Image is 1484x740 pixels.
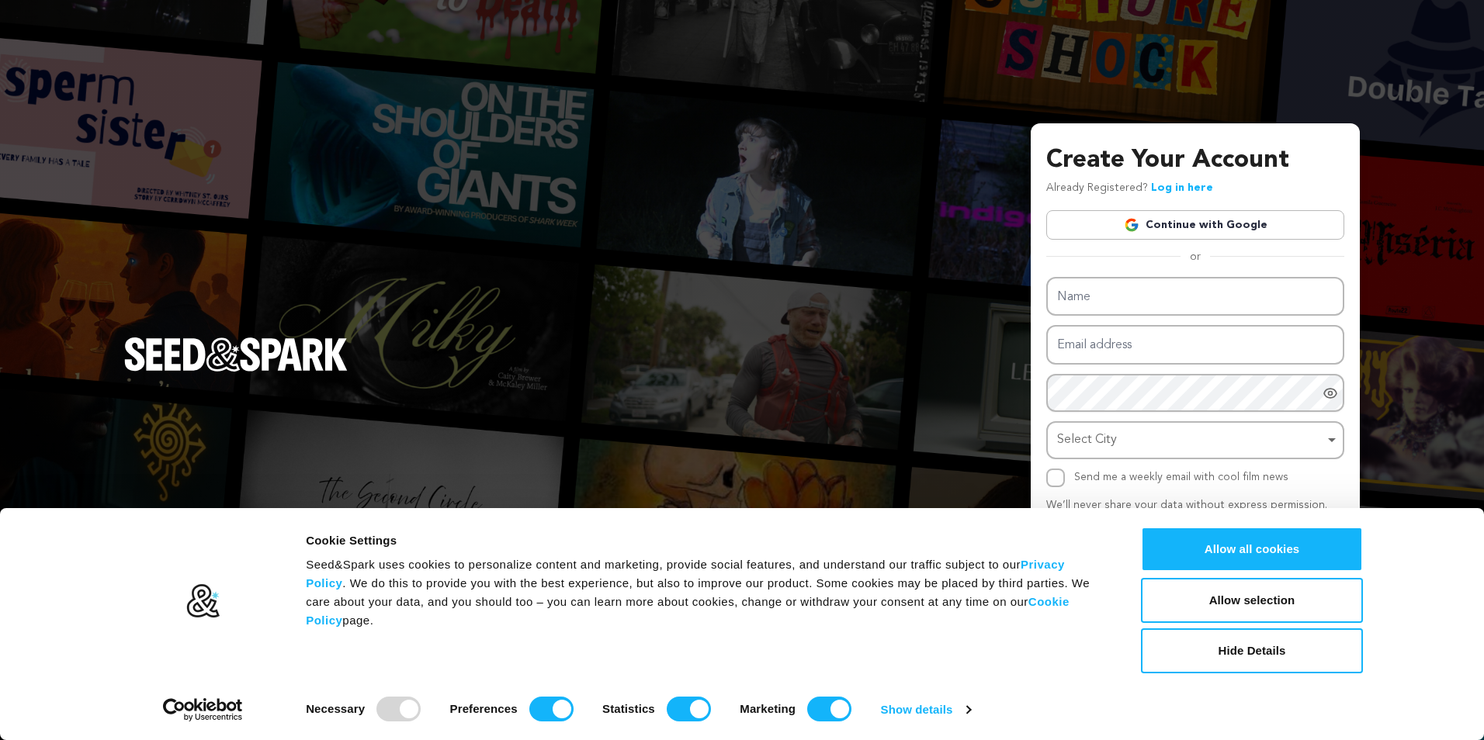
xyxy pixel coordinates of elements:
strong: Marketing [740,702,796,715]
strong: Preferences [450,702,518,715]
h3: Create Your Account [1046,142,1344,179]
button: Allow all cookies [1141,527,1363,572]
button: Allow selection [1141,578,1363,623]
div: Cookie Settings [306,531,1106,550]
a: Log in here [1151,182,1213,193]
span: or [1181,249,1210,265]
a: Continue with Google [1046,210,1344,240]
a: Usercentrics Cookiebot - opens in a new window [135,698,271,721]
img: Google logo [1124,217,1139,233]
img: Seed&Spark Logo [124,337,348,372]
p: We’ll never share your data without express permission. By clicking Create Account, I agree that ... [1046,496,1344,552]
div: Seed&Spark uses cookies to personalize content and marketing, provide social features, and unders... [306,555,1106,630]
p: Already Registered? [1046,179,1213,198]
a: Show details [881,698,971,721]
button: Hide Details [1141,628,1363,673]
label: Send me a weekly email with cool film news [1074,472,1288,482]
div: Select City [1057,429,1324,451]
strong: Statistics [602,702,655,715]
strong: Necessary [306,702,365,715]
input: Email address [1046,325,1344,365]
img: logo [185,583,220,619]
a: Seed&Spark Homepage [124,337,348,403]
input: Name [1046,277,1344,316]
a: Show password as plain text. Warning: this will display your password on the screen. [1323,386,1338,401]
a: Privacy Policy [306,558,1065,590]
